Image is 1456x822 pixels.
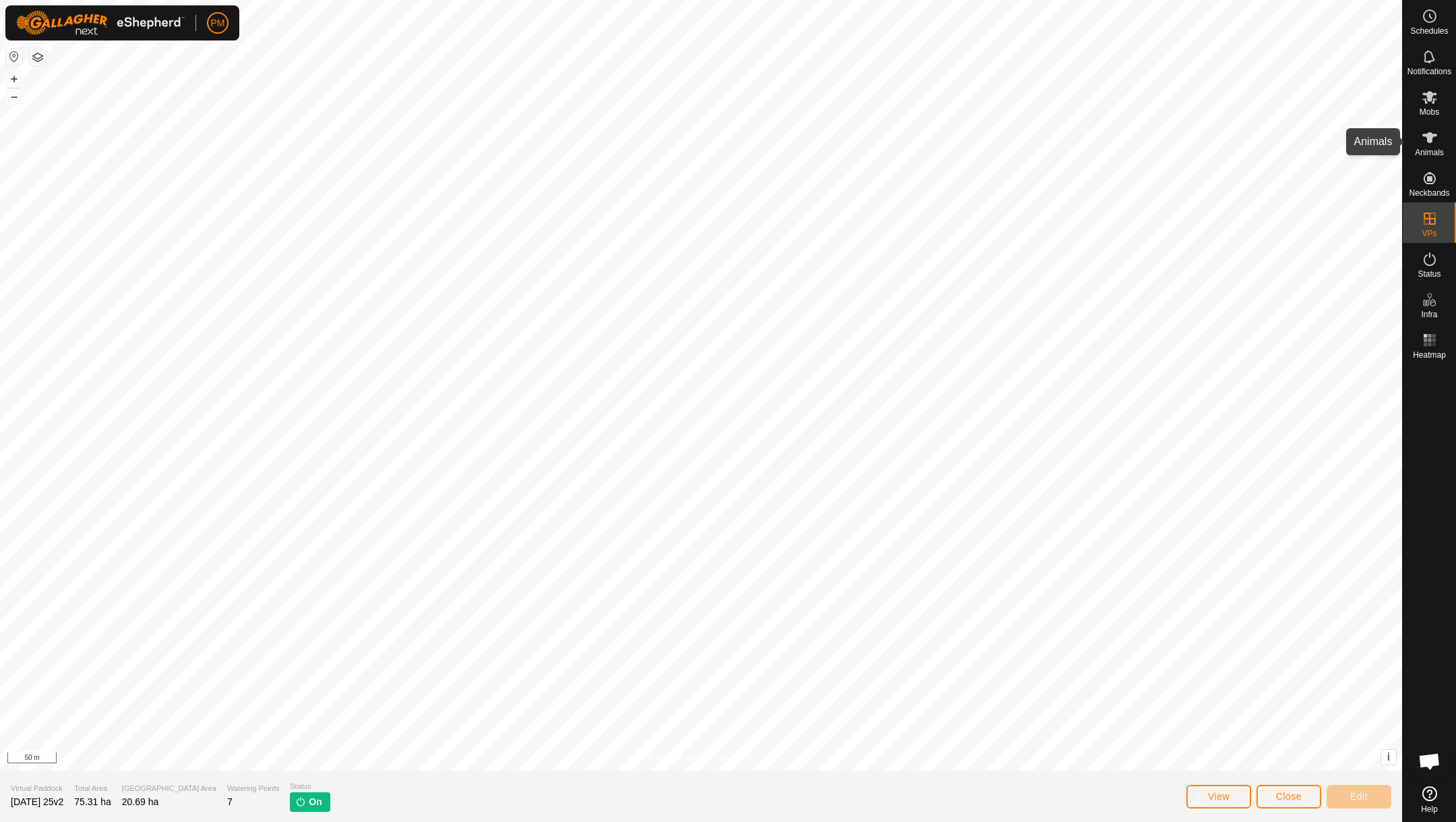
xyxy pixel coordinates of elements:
span: Animals [1415,148,1444,157]
button: i [1381,750,1396,765]
span: Notifications [1407,67,1451,76]
span: Virtual Paddock [11,783,63,794]
span: 7 [227,796,233,807]
a: Help [1403,781,1456,819]
span: Mobs [1420,108,1439,116]
span: [GEOGRAPHIC_DATA] Area [122,783,216,794]
img: Gallagher Logo [16,11,185,35]
span: Neckbands [1409,189,1449,197]
span: Status [1418,270,1440,278]
button: – [6,88,22,105]
button: View [1186,785,1251,809]
span: Help [1421,805,1438,813]
span: 75.31 ha [74,796,111,807]
a: Privacy Policy [648,753,698,765]
span: Close [1276,791,1302,802]
span: Edit [1350,791,1368,802]
img: turn-on [295,796,306,807]
span: Schedules [1410,27,1448,35]
span: VPs [1422,229,1436,238]
span: PM [211,16,225,30]
span: 20.69 ha [122,796,159,807]
button: Map Layers [30,49,46,65]
span: Total Area [74,783,111,794]
button: Edit [1327,785,1391,809]
button: Close [1256,785,1321,809]
span: Infra [1421,310,1437,319]
span: On [309,795,322,809]
a: Contact Us [715,753,754,765]
span: [DATE] 25v2 [11,796,63,807]
div: Open chat [1409,741,1450,782]
button: Reset Map [6,49,22,65]
span: Status [290,781,330,792]
span: i [1387,751,1390,763]
button: + [6,71,22,87]
span: View [1208,791,1230,802]
span: Heatmap [1413,351,1446,359]
span: Watering Points [227,783,279,794]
